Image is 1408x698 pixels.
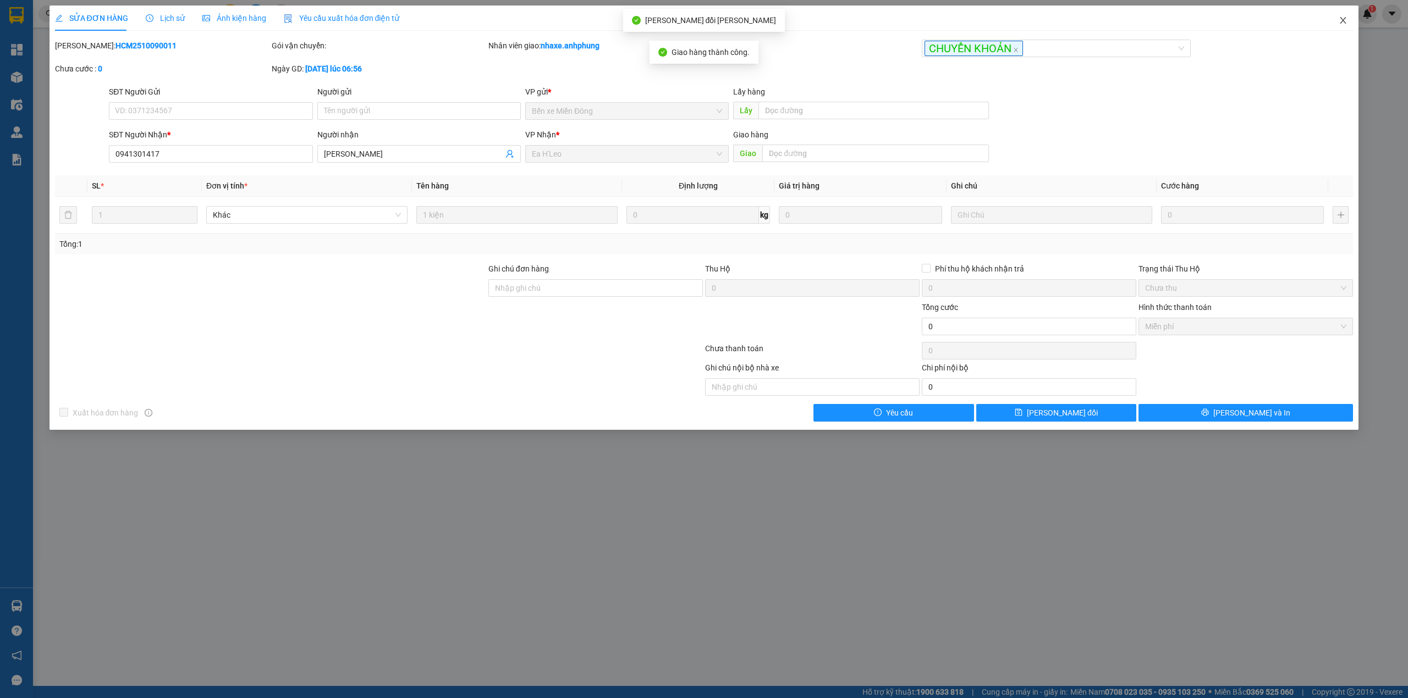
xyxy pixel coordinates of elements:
[679,181,718,190] span: Định lượng
[886,407,913,419] span: Yêu cầu
[1213,407,1290,419] span: [PERSON_NAME] và In
[272,40,486,52] div: Gói vận chuyển:
[976,404,1137,422] button: save[PERSON_NAME] đổi
[55,14,63,22] span: edit
[505,149,514,158] span: user-add
[947,175,1157,197] th: Ghi chú
[317,129,521,141] div: Người nhận
[284,14,400,23] span: Yêu cầu xuất hóa đơn điện tử
[68,407,143,419] span: Xuất hóa đơn hàng
[116,41,177,50] b: HCM2510090011
[317,86,521,98] div: Người gửi
[55,63,269,75] div: Chưa cước :
[733,102,758,119] span: Lấy
[705,40,920,52] div: Cước rồi :
[532,146,722,162] span: Ea H'Leo
[925,41,1023,56] span: CHUYỂN KHOẢN
[658,48,667,57] span: check-circle
[1201,408,1209,417] span: printer
[1161,206,1324,224] input: 0
[1328,5,1358,36] button: Close
[532,103,722,119] span: Bến xe Miền Đông
[305,64,362,73] b: [DATE] lúc 06:56
[733,87,765,96] span: Lấy hàng
[705,264,730,273] span: Thu Hộ
[874,408,882,417] span: exclamation-circle
[416,181,449,190] span: Tên hàng
[922,303,958,312] span: Tổng cước
[672,48,750,57] span: Giao hàng thành công.
[1138,303,1212,312] label: Hình thức thanh toán
[146,14,153,22] span: clock-circle
[145,409,152,417] span: info-circle
[109,129,312,141] div: SĐT Người Nhận
[1015,408,1022,417] span: save
[55,40,269,52] div: [PERSON_NAME]:
[202,14,210,22] span: picture
[146,14,185,23] span: Lịch sử
[202,14,266,23] span: Ảnh kiện hàng
[525,130,556,139] span: VP Nhận
[1138,263,1353,275] div: Trạng thái Thu Hộ
[632,16,641,25] span: check-circle
[488,40,703,52] div: Nhân viên giao:
[541,41,599,50] b: nhaxe.anhphung
[759,206,770,224] span: kg
[1145,280,1346,296] span: Chưa thu
[762,145,989,162] input: Dọc đường
[92,181,101,190] span: SL
[272,63,486,75] div: Ngày GD:
[1339,16,1347,25] span: close
[98,64,102,73] b: 0
[733,145,762,162] span: Giao
[59,238,543,250] div: Tổng: 1
[922,362,1136,378] div: Chi phí nội bộ
[705,378,920,396] input: Nhập ghi chú
[1145,318,1346,335] span: Miễn phí
[1013,47,1019,53] span: close
[1027,407,1098,419] span: [PERSON_NAME] đổi
[206,181,248,190] span: Đơn vị tính
[55,14,128,23] span: SỬA ĐƠN HÀNG
[284,14,293,23] img: icon
[779,206,942,224] input: 0
[1138,404,1353,422] button: printer[PERSON_NAME] và In
[416,206,618,224] input: VD: Bàn, Ghế
[951,206,1152,224] input: Ghi Chú
[645,16,777,25] span: [PERSON_NAME] đổi [PERSON_NAME]
[525,86,729,98] div: VP gửi
[213,207,401,223] span: Khác
[931,263,1028,275] span: Phí thu hộ khách nhận trả
[704,342,921,362] div: Chưa thanh toán
[758,102,989,119] input: Dọc đường
[705,362,920,378] div: Ghi chú nội bộ nhà xe
[733,130,768,139] span: Giao hàng
[813,404,974,422] button: exclamation-circleYêu cầu
[109,86,312,98] div: SĐT Người Gửi
[488,279,703,297] input: Ghi chú đơn hàng
[488,264,549,273] label: Ghi chú đơn hàng
[59,206,77,224] button: delete
[779,181,820,190] span: Giá trị hàng
[1333,206,1349,224] button: plus
[1161,181,1199,190] span: Cước hàng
